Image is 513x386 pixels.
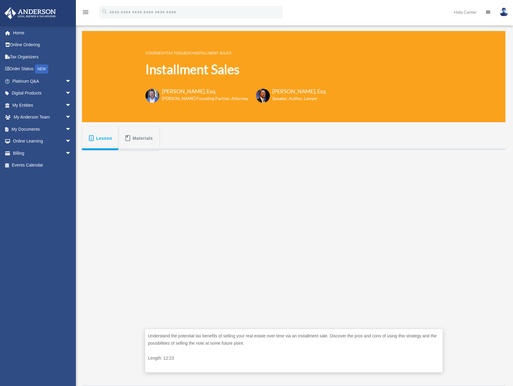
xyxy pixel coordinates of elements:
[82,11,89,16] a: menu
[499,8,508,16] img: User Pic
[65,75,77,88] span: arrow_drop_down
[4,39,80,51] a: Online Ordering
[65,123,77,136] span: arrow_drop_down
[145,51,163,55] a: COURSES
[4,51,80,63] a: Tax Organizers
[3,7,58,19] img: Anderson Advisors Platinum Portal
[4,63,80,75] a: Order StatusNEW
[148,354,440,362] p: Length: 12:23
[145,49,327,57] p: > >
[133,133,153,144] span: Materials
[256,89,270,103] img: Scott-Estill-Headshot.png
[65,135,77,148] span: arrow_drop_down
[145,159,443,326] iframe: Installment Sales
[65,111,77,124] span: arrow_drop_down
[65,147,77,160] span: arrow_drop_down
[272,88,327,95] h3: [PERSON_NAME], Esq.
[145,89,159,103] img: Toby-circle-head.png
[4,111,80,123] a: My Anderson Teamarrow_drop_down
[272,95,319,102] h6: Speaker, Author, Lawyer
[82,9,89,16] i: menu
[4,159,80,171] a: Events Calendar
[194,51,231,55] a: Installment Sales
[4,75,80,87] a: Platinum Q&Aarrow_drop_down
[65,99,77,112] span: arrow_drop_down
[145,60,327,78] h1: Installment Sales
[148,332,440,347] p: Understand the potential tax benefits of selling your real estate over time via an installment sa...
[4,27,80,39] a: Home
[101,8,108,15] i: search
[65,87,77,100] span: arrow_drop_down
[35,64,48,74] div: NEW
[96,133,112,144] span: Lesson
[4,147,80,159] a: Billingarrow_drop_down
[162,88,248,95] h3: [PERSON_NAME], Esq.
[4,99,80,111] a: My Entitiesarrow_drop_down
[4,135,80,147] a: Online Learningarrow_drop_down
[162,95,248,102] h6: [PERSON_NAME] Founding Partner, Attorney
[4,123,80,135] a: My Documentsarrow_drop_down
[4,87,80,99] a: Digital Productsarrow_drop_down
[166,51,191,55] a: Tax Toolbox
